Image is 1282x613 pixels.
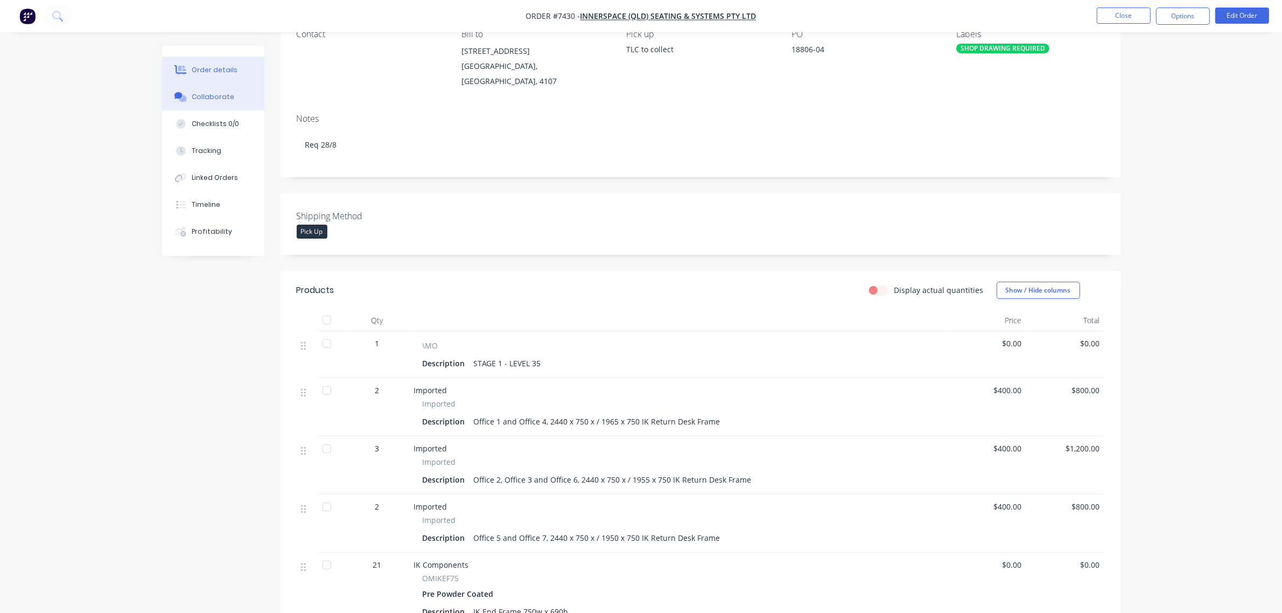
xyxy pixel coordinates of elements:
div: Office 5 and Office 7, 2440 x 750 x / 1950 x 750 IK Return Desk Frame [470,530,725,546]
div: Office 2, Office 3 and Office 6, 2440 x 750 x / 1955 x 750 IK Return Desk Frame [470,472,756,487]
button: Checklists 0/0 [162,110,264,137]
span: $400.00 [952,385,1022,396]
div: Description [423,472,470,487]
div: Checklists 0/0 [192,119,239,129]
div: SHOP DRAWING REQUIRED [956,44,1049,53]
div: Req 28/8 [297,128,1104,161]
div: Price [948,310,1026,331]
div: Products [297,284,334,297]
span: $800.00 [1031,385,1100,396]
button: Linked Orders [162,164,264,191]
span: 2 [375,501,380,512]
div: Bill to [461,29,609,39]
button: Timeline [162,191,264,218]
button: Profitability [162,218,264,245]
div: Collaborate [192,92,234,102]
div: STAGE 1 - LEVEL 35 [470,356,545,371]
div: TLC to collect [626,44,774,55]
span: $800.00 [1031,501,1100,512]
span: 21 [373,559,382,570]
span: Imported [414,443,447,454]
span: Imported [414,501,447,512]
span: Imported [414,385,447,395]
div: Timeline [192,200,220,210]
span: \MO [423,340,438,351]
div: Order details [192,65,237,75]
span: IK Components [414,560,469,570]
div: Pre Powder Coated [423,586,498,602]
button: Order details [162,57,264,83]
span: Order #7430 - [526,11,580,22]
span: OMIKEF75 [423,573,459,584]
div: Pick up [626,29,774,39]
label: Display actual quantities [894,284,984,296]
div: Pick Up [297,225,327,239]
span: $0.00 [1031,338,1100,349]
label: Shipping Method [297,210,431,222]
button: Tracking [162,137,264,164]
button: Close [1097,8,1151,24]
span: $1,200.00 [1031,443,1100,454]
div: Description [423,356,470,371]
div: Description [423,414,470,429]
div: 18806-04 [791,44,926,59]
div: PO [791,29,939,39]
img: Factory [19,8,36,24]
span: $0.00 [952,559,1022,570]
div: Profitability [192,227,232,236]
span: $400.00 [952,501,1022,512]
div: [STREET_ADDRESS][GEOGRAPHIC_DATA], [GEOGRAPHIC_DATA], 4107 [461,44,609,89]
div: Contact [297,29,444,39]
a: Innerspace (QLD) Seating & Systems Pty Ltd [580,11,756,22]
span: 2 [375,385,380,396]
div: Total [1026,310,1104,331]
button: Show / Hide columns [997,282,1080,299]
div: Labels [956,29,1104,39]
span: Imported [423,456,456,468]
div: Qty [345,310,410,331]
span: 1 [375,338,380,349]
span: $0.00 [1031,559,1100,570]
span: Imported [423,514,456,526]
span: $400.00 [952,443,1022,454]
div: Notes [297,114,1104,124]
span: $0.00 [952,338,1022,349]
div: Linked Orders [192,173,238,183]
div: [GEOGRAPHIC_DATA], [GEOGRAPHIC_DATA], 4107 [461,59,609,89]
div: Office 1 and Office 4, 2440 x 750 x / 1965 x 750 IK Return Desk Frame [470,414,725,429]
button: Collaborate [162,83,264,110]
span: Imported [423,398,456,409]
button: Options [1156,8,1210,25]
div: [STREET_ADDRESS] [461,44,609,59]
div: Tracking [192,146,221,156]
div: Description [423,530,470,546]
button: Edit Order [1215,8,1269,24]
span: 3 [375,443,380,454]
